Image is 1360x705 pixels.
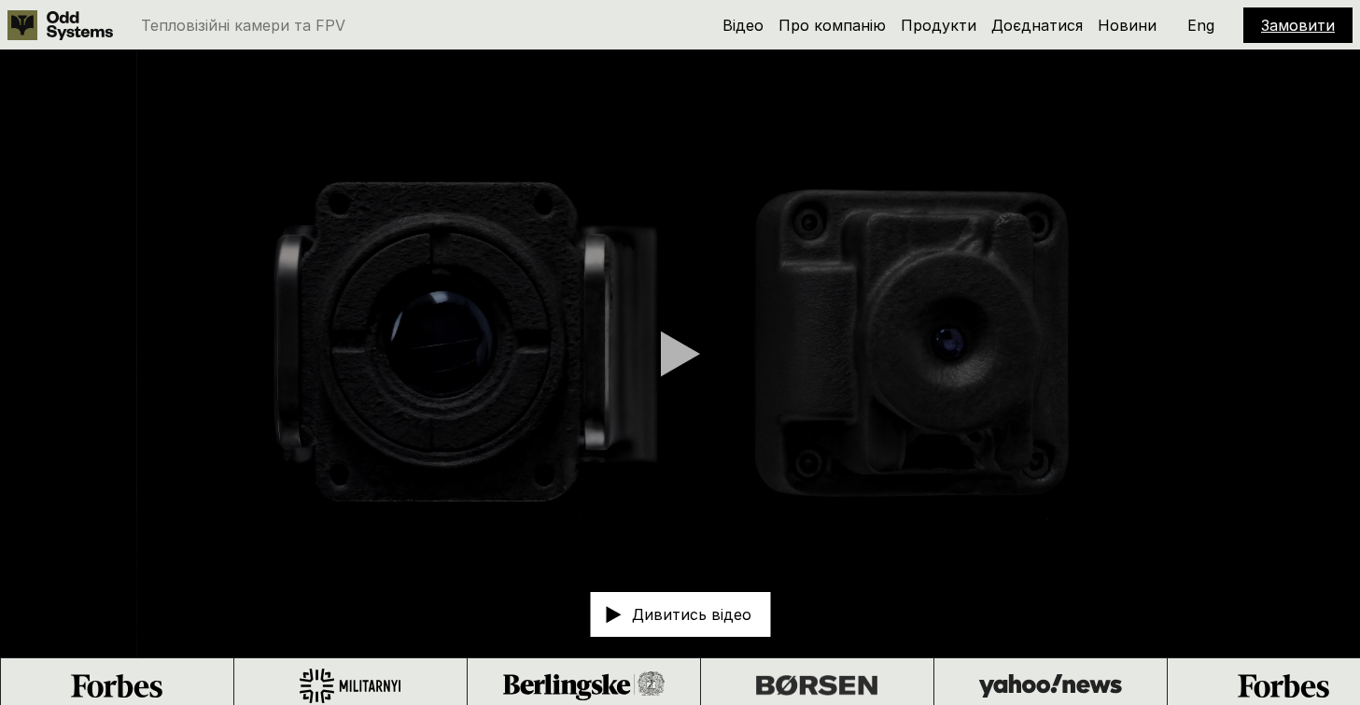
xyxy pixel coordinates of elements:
[632,607,751,622] p: Дивитись відео
[778,16,886,35] a: Про компанію
[991,16,1083,35] a: Доєднатися
[1098,16,1157,35] a: Новини
[901,16,976,35] a: Продукти
[1187,18,1214,33] p: Eng
[722,16,764,35] a: Відео
[141,18,345,33] p: Тепловізійні камери та FPV
[1261,16,1335,35] a: Замовити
